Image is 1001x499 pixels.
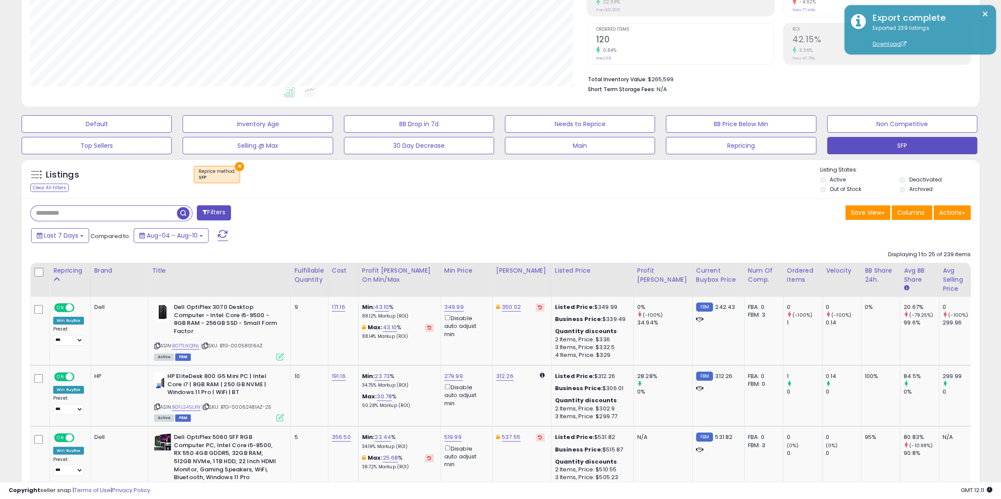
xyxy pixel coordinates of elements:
b: Quantity discounts [555,458,617,466]
div: 0 [787,433,822,441]
div: Win BuyBox [53,447,84,455]
button: BB Price Below Min [666,115,816,133]
span: All listings currently available for purchase on Amazon [154,414,174,422]
div: 0 [826,433,861,441]
div: Clear All Filters [30,184,69,192]
div: $306.01 [555,385,627,392]
div: Export complete [866,12,989,24]
small: (-100%) [643,311,663,318]
b: Min: [362,433,375,441]
p: 50.28% Markup (ROI) [362,403,434,409]
div: 84.5% [904,372,939,380]
div: 0.14 [826,319,861,327]
b: Max: [362,392,377,400]
span: 531.82 [715,433,732,441]
button: SFP [827,137,977,154]
div: 1 [787,319,822,327]
div: 1 [787,372,822,380]
span: | SKU: BTG-00058016AZ [201,342,263,349]
span: 242.43 [715,303,735,311]
span: Last 7 Days [44,231,78,240]
span: Columns [897,208,924,217]
div: Profit [PERSON_NAME] [637,266,689,284]
div: FBM: 0 [748,380,776,388]
button: Columns [892,205,932,220]
img: 51WkM7HSP0L._SL40_.jpg [154,433,171,451]
strong: Copyright [9,486,40,494]
div: 4 Items, Price: $329 [555,351,627,359]
div: 3 Items, Price: $505.23 [555,474,627,481]
button: Filters [197,205,231,220]
span: ON [55,304,66,311]
button: × [235,162,244,171]
div: 10 [294,372,321,380]
div: HP [94,372,142,380]
b: Min: [362,303,375,311]
small: Prev: 119 [596,56,611,61]
small: (-10.98%) [909,442,933,449]
button: Needs to Reprice [505,115,655,133]
div: Exported 239 listings. [866,24,989,48]
a: Terms of Use [74,486,111,494]
small: Avg BB Share. [904,284,909,292]
a: 30.78 [377,392,392,401]
button: Non Competitive [827,115,977,133]
div: 0 [787,449,822,457]
div: : [555,327,627,335]
div: N/A [943,433,971,441]
div: FBA: 0 [748,303,776,311]
span: ROI [792,27,970,32]
p: 34.75% Markup (ROI) [362,382,434,388]
div: 0 [787,388,822,396]
div: Listed Price [555,266,630,275]
label: Out of Stock [830,185,861,193]
div: Dell [94,433,142,441]
span: OFF [73,304,87,311]
div: 0 [826,303,861,311]
a: 43.10 [375,303,389,311]
div: 80.83% [904,433,939,441]
a: B0FLS45LXN [172,404,200,411]
div: Profit [PERSON_NAME] on Min/Max [362,266,437,284]
button: Top Sellers [22,137,172,154]
p: 88.14% Markup (ROI) [362,334,434,340]
span: N/A [657,85,667,93]
a: 171.16 [332,303,345,311]
div: 2 Items, Price: $302.9 [555,405,627,413]
small: (-100%) [831,311,851,318]
div: Num of Comp. [748,266,780,284]
div: 0.14 [826,372,861,380]
button: Repricing [666,137,816,154]
a: 312.26 [496,372,513,381]
div: BB Share 24h. [865,266,896,284]
div: 3 Items, Price: $299.77 [555,413,627,420]
div: % [362,433,434,449]
b: Listed Price: [555,372,594,380]
div: 0 [943,388,978,396]
a: 25.68 [382,454,398,462]
b: Listed Price: [555,303,594,311]
div: 3 Items, Price: $332.5 [555,343,627,351]
div: 5 [294,433,321,441]
div: Dell [94,303,142,311]
b: Total Inventory Value: [588,76,647,83]
a: 43.10 [382,323,397,332]
button: 30 Day Decrease [344,137,494,154]
div: Disable auto adjust min [444,313,486,338]
p: 88.12% Markup (ROI) [362,313,434,319]
div: FBA: 0 [748,433,776,441]
small: Prev: $12,505 [596,7,620,13]
div: 2 Items, Price: $510.55 [555,466,627,474]
div: Cost [332,266,355,275]
div: % [362,393,434,409]
div: SFP [199,175,235,181]
a: Privacy Policy [112,486,150,494]
div: 0 [826,388,861,396]
a: 519.99 [444,433,462,442]
small: 3.36% [796,47,813,54]
div: 99.6% [904,319,939,327]
small: (0%) [826,442,838,449]
div: ASIN: [154,372,284,420]
div: Velocity [826,266,857,275]
button: Main [505,137,655,154]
